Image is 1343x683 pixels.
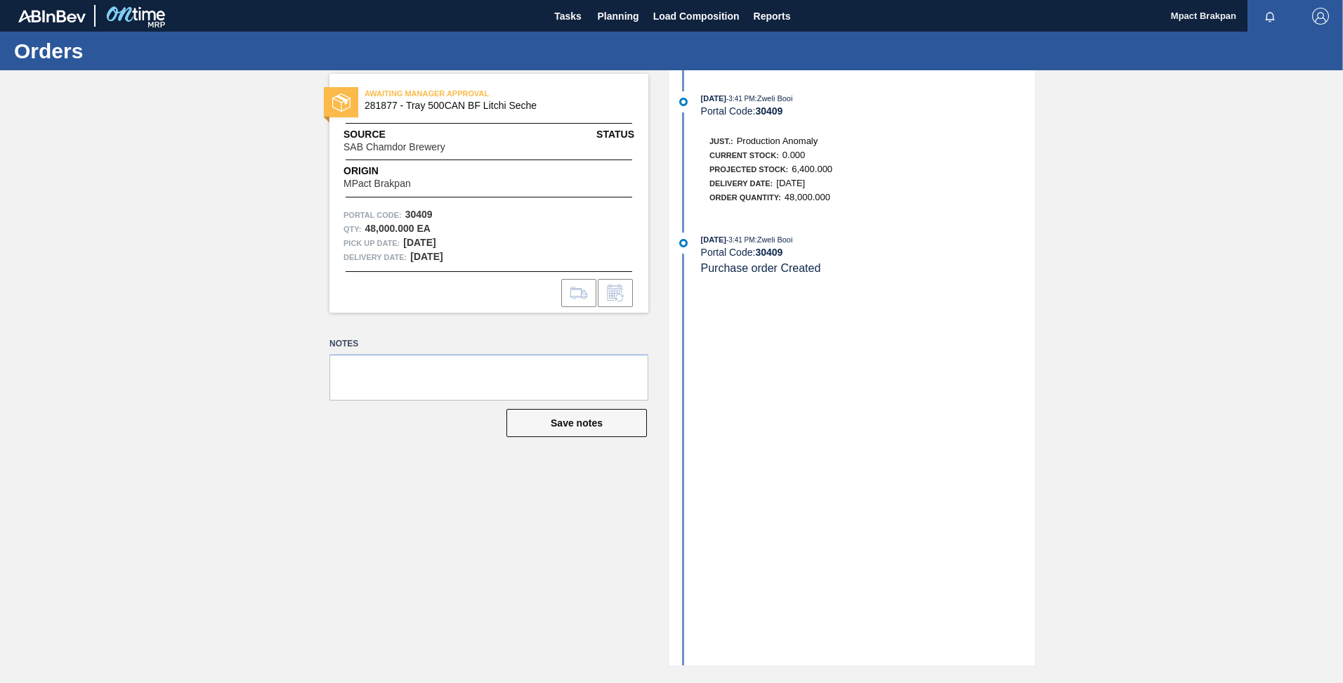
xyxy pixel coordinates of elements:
[1247,6,1292,26] button: Notifications
[343,164,446,178] span: Origin
[709,165,788,174] span: Projected Stock:
[679,239,688,247] img: atual
[343,236,400,250] span: Pick up Date:
[18,10,86,22] img: TNhmsLtSVTkK8tSr43FrP2fwEKptu5GPRR3wAAAABJRU5ErkJggg==
[776,178,805,188] span: [DATE]
[709,179,773,188] span: Delivery Date:
[506,409,647,437] button: Save notes
[343,142,445,152] span: SAB Chamdor Brewery
[365,86,561,100] span: AWAITING MANAGER APPROVAL
[709,137,733,145] span: Just.:
[785,192,830,202] span: 48,000.000
[405,209,433,220] strong: 30409
[553,8,584,25] span: Tasks
[754,8,791,25] span: Reports
[561,279,596,307] div: Go to Load Composition
[737,136,818,146] span: Production Anomaly
[679,98,688,106] img: atual
[701,105,1035,117] div: Portal Code:
[709,193,781,202] span: Order Quantity:
[1312,8,1329,25] img: Logout
[792,164,832,174] span: 6,400.000
[343,250,407,264] span: Delivery Date:
[701,262,821,274] span: Purchase order Created
[410,251,443,262] strong: [DATE]
[403,237,435,248] strong: [DATE]
[701,235,726,244] span: [DATE]
[598,279,633,307] div: Inform order change
[653,8,740,25] span: Load Composition
[365,223,430,234] strong: 48,000.000 EA
[365,100,620,111] span: 281877 - Tray 500CAN BF Litchi Seche
[755,235,793,244] span: : Zweli Booi
[598,8,639,25] span: Planning
[332,93,351,112] img: status
[329,334,648,354] label: Notes
[755,105,782,117] strong: 30409
[782,150,806,160] span: 0.000
[343,127,487,142] span: Source
[343,178,411,189] span: MPact Brakpan
[596,127,634,142] span: Status
[755,247,782,258] strong: 30409
[726,95,755,103] span: - 3:41 PM
[726,236,755,244] span: - 3:41 PM
[343,222,361,236] span: Qty :
[701,247,1035,258] div: Portal Code:
[755,94,793,103] span: : Zweli Booi
[14,43,263,59] h1: Orders
[343,208,402,222] span: Portal Code:
[709,151,779,160] span: Current Stock:
[701,94,726,103] span: [DATE]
